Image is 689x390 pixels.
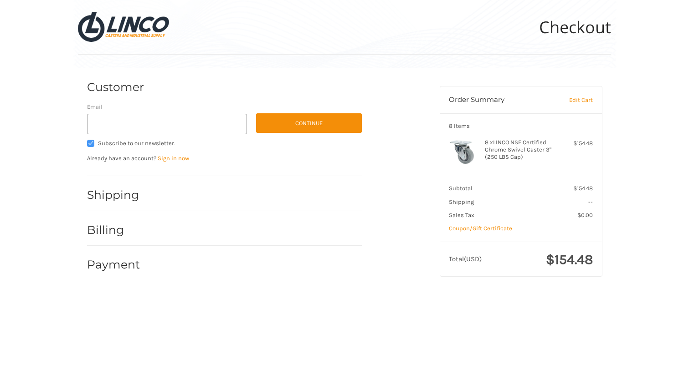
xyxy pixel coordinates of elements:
[449,122,593,130] h3: 8 Items
[573,185,593,192] span: $154.48
[577,212,593,218] span: $0.00
[87,102,247,111] label: Email
[256,113,362,133] button: Continue
[485,139,555,161] h4: 8 x LINCO NSF Certified Chrome Swivel Caster 3" (250 LBS Cap)
[588,198,593,205] span: --
[449,225,512,232] a: Coupon/Gift Certificate
[87,80,144,94] h2: Customer
[449,198,474,205] span: Shipping
[158,155,189,162] a: Sign in now
[449,185,473,192] span: Subtotal
[87,188,140,202] h2: Shipping
[98,140,175,147] span: Subscribe to our newsletter.
[546,251,593,268] span: $154.48
[550,96,593,105] a: Edit Cart
[78,12,169,41] img: LINCO CASTERS & INDUSTRIAL SUPPLY
[87,223,140,237] h2: Billing
[449,96,550,105] h3: Order Summary
[539,17,611,37] h1: Checkout
[449,255,482,263] span: Total (USD)
[449,212,474,218] span: Sales Tax
[87,154,362,163] p: Already have an account?
[87,258,140,272] h2: Payment
[557,139,593,148] div: $154.48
